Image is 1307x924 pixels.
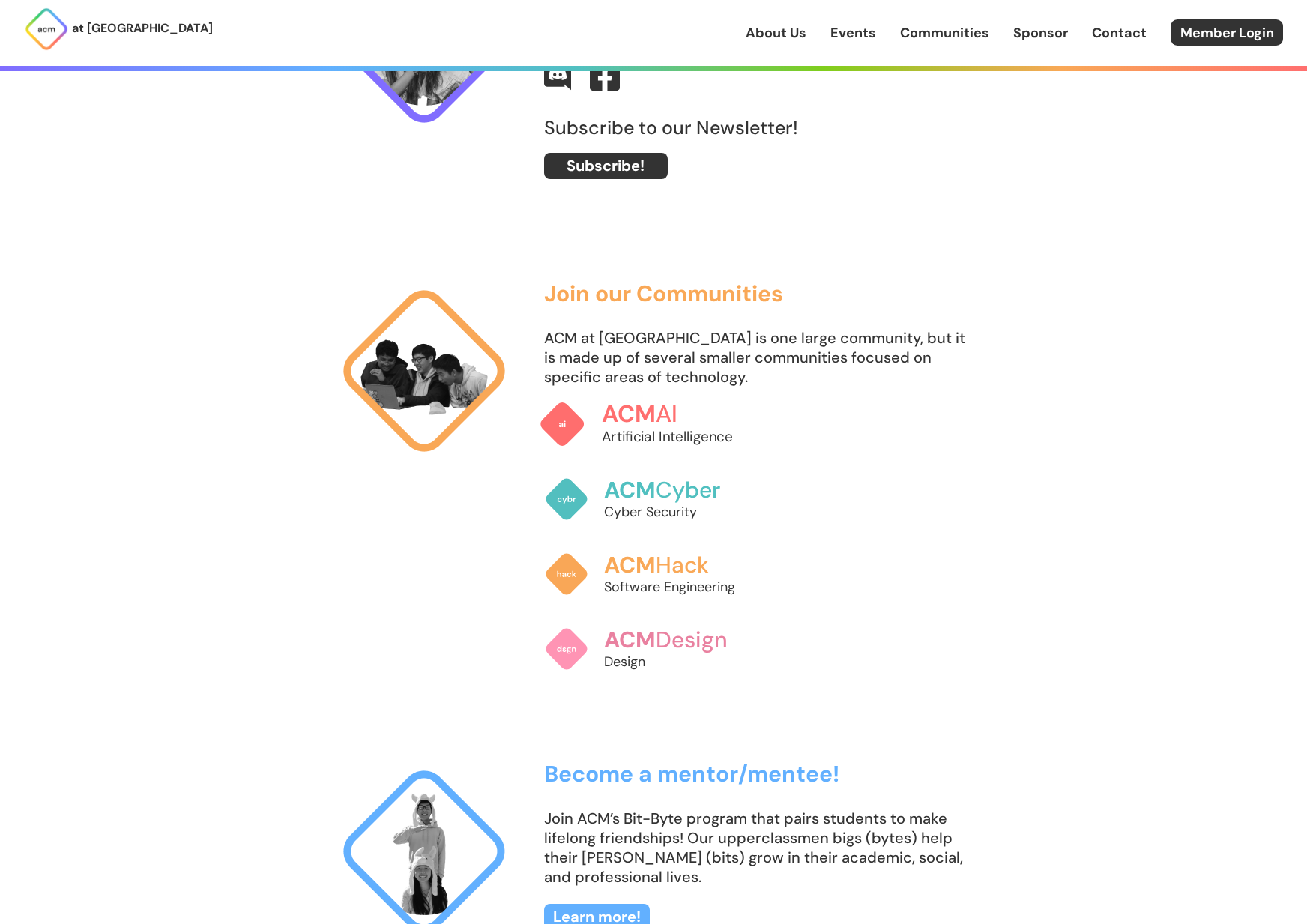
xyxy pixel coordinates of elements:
img: Discord Logo [544,61,571,91]
h3: Join our Communities [544,281,973,306]
span: ACM [604,475,656,504]
a: Subscribe! [544,153,668,179]
img: ACM Hack [544,552,589,597]
a: ACMDesignDesign [544,612,761,686]
label: Subscribe to our Newsletter! [544,118,973,138]
h3: Cyber [604,477,761,502]
p: ACM at [GEOGRAPHIC_DATA] is one large community, but it is made up of several smaller communities... [544,328,973,387]
a: Sponsor [1013,23,1068,43]
span: ACM [604,550,656,579]
img: ACM Cyber [544,477,589,522]
p: Artificial Intelligence [602,427,767,447]
img: ACM Logo [24,7,69,52]
a: Events [830,23,876,43]
a: Communities [900,23,989,43]
a: ACMAIArtificial Intelligence [539,385,767,464]
h3: Become a mentor/mentee! [544,761,973,786]
span: ACM [604,625,656,654]
h3: AI [602,401,767,427]
p: Design [604,652,761,671]
p: Join ACM’s Bit-Byte program that pairs students to make lifelong friendships! Our upperclassmen b... [544,809,973,887]
p: Cyber Security [604,502,761,522]
p: at [GEOGRAPHIC_DATA] [72,19,213,38]
p: Software Engineering [604,577,761,597]
a: ACMHackSoftware Engineering [544,537,761,612]
img: ACM AI [539,401,586,448]
a: Member Login [1171,19,1283,46]
h3: Hack [604,552,761,577]
a: About Us [746,23,806,43]
img: Facebook Logo [590,61,620,91]
a: ACMCyberCyber Security [544,462,761,537]
a: at [GEOGRAPHIC_DATA] [24,7,213,52]
h3: Design [604,627,761,652]
img: ACM Design [544,626,589,671]
span: ACM [602,399,656,429]
a: Contact [1092,23,1147,43]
